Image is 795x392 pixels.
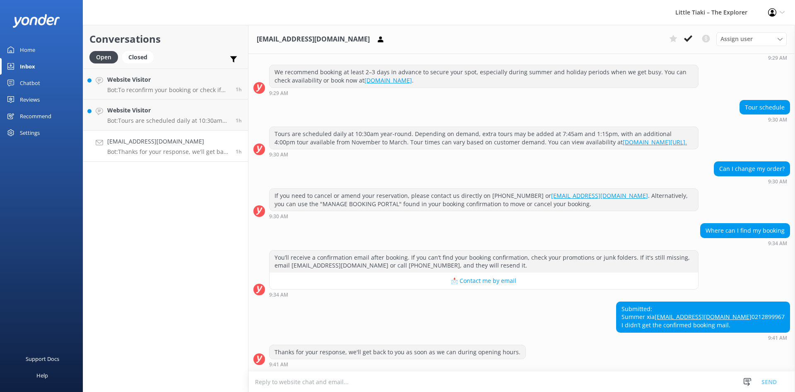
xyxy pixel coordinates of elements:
[122,52,158,61] a: Closed
[257,34,370,45] h3: [EMAIL_ADDRESS][DOMAIN_NAME]
[107,148,229,156] p: Bot: Thanks for your response, we'll get back to you as soon as we can during opening hours.
[269,90,699,96] div: Oct 02 2025 09:29am (UTC +13:00) Pacific/Auckland
[107,117,229,124] p: Bot: Tours are scheduled daily at 10:30am year-round. Depending on demand, extra tours may be add...
[768,56,787,61] strong: 9:29 AM
[270,251,698,273] div: You’ll receive a confirmation email after booking. If you can’t find your booking confirmation, c...
[270,189,698,211] div: If you need to cancel or amend your reservation, please contact us directly on [PHONE_NUMBER] or ...
[269,292,288,297] strong: 9:34 AM
[107,137,229,146] h4: [EMAIL_ADDRESS][DOMAIN_NAME]
[270,127,698,149] div: Tours are scheduled daily at 10:30am year-round. Depending on demand, extra tours may be added at...
[20,124,40,141] div: Settings
[551,192,648,200] a: [EMAIL_ADDRESS][DOMAIN_NAME]
[364,76,412,84] a: [DOMAIN_NAME]
[20,41,35,58] div: Home
[270,273,698,289] button: 📩 Contact me by email
[236,86,242,93] span: Oct 02 2025 10:09am (UTC +13:00) Pacific/Auckland
[89,31,242,47] h2: Conversations
[236,148,242,155] span: Oct 02 2025 09:41am (UTC +13:00) Pacific/Auckland
[655,313,752,321] a: [EMAIL_ADDRESS][DOMAIN_NAME]
[740,117,790,122] div: Oct 02 2025 09:30am (UTC +13:00) Pacific/Auckland
[731,55,790,61] div: Oct 02 2025 09:29am (UTC +13:00) Pacific/Auckland
[107,86,229,94] p: Bot: To reconfirm your booking or check if your tour is going ahead, please contact us at [EMAIL_...
[700,240,790,246] div: Oct 02 2025 09:34am (UTC +13:00) Pacific/Auckland
[83,131,248,162] a: [EMAIL_ADDRESS][DOMAIN_NAME]Bot:Thanks for your response, we'll get back to you as soon as we can...
[236,117,242,124] span: Oct 02 2025 10:02am (UTC +13:00) Pacific/Auckland
[701,224,790,238] div: Where can I find my booking
[20,91,40,108] div: Reviews
[83,100,248,131] a: Website VisitorBot:Tours are scheduled daily at 10:30am year-round. Depending on demand, extra to...
[89,51,118,63] div: Open
[269,361,526,367] div: Oct 02 2025 09:41am (UTC +13:00) Pacific/Auckland
[768,336,787,341] strong: 9:41 AM
[107,75,229,84] h4: Website Visitor
[20,75,40,91] div: Chatbot
[740,100,790,114] div: Tour schedule
[616,335,790,341] div: Oct 02 2025 09:41am (UTC +13:00) Pacific/Auckland
[107,106,229,115] h4: Website Visitor
[20,108,51,124] div: Recommend
[89,52,122,61] a: Open
[714,178,790,184] div: Oct 02 2025 09:30am (UTC +13:00) Pacific/Auckland
[269,152,288,157] strong: 9:30 AM
[270,345,525,359] div: Thanks for your response, we'll get back to you as soon as we can during opening hours.
[714,162,790,176] div: Can I change my order?
[720,34,753,44] span: Assign user
[269,91,288,96] strong: 9:29 AM
[122,51,154,63] div: Closed
[617,302,790,332] div: Submitted: Summer xia 0212899967 I didn’t get the confirmed booking mail.
[26,351,59,367] div: Support Docs
[20,58,35,75] div: Inbox
[716,32,787,46] div: Assign User
[270,65,698,87] div: We recommend booking at least 2–3 days in advance to secure your spot, especially during summer a...
[269,214,288,219] strong: 9:30 AM
[83,68,248,100] a: Website VisitorBot:To reconfirm your booking or check if your tour is going ahead, please contact...
[623,138,687,146] a: [DOMAIN_NAME][URL].
[36,367,48,384] div: Help
[768,179,787,184] strong: 9:30 AM
[12,14,60,28] img: yonder-white-logo.png
[269,213,699,219] div: Oct 02 2025 09:30am (UTC +13:00) Pacific/Auckland
[269,362,288,367] strong: 9:41 AM
[269,151,699,157] div: Oct 02 2025 09:30am (UTC +13:00) Pacific/Auckland
[269,292,699,297] div: Oct 02 2025 09:34am (UTC +13:00) Pacific/Auckland
[768,241,787,246] strong: 9:34 AM
[768,117,787,122] strong: 9:30 AM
